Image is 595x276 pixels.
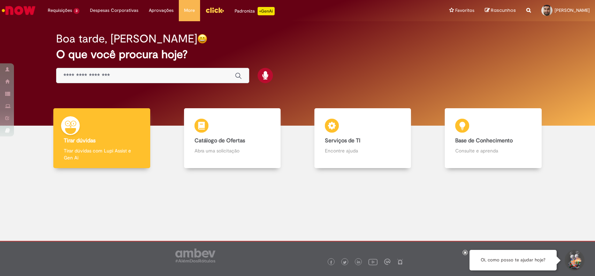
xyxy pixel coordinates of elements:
img: happy-face.png [197,34,207,44]
h2: Boa tarde, [PERSON_NAME] [56,33,197,45]
span: Aprovações [149,7,174,14]
b: Base de Conhecimento [455,137,513,144]
button: Iniciar Conversa de Suporte [564,250,585,271]
img: ServiceNow [1,3,37,17]
img: logo_footer_twitter.png [343,261,346,264]
a: Base de Conhecimento Consulte e aprenda [428,108,558,168]
span: Favoritos [455,7,474,14]
img: logo_footer_facebook.png [329,261,333,264]
h2: O que você procura hoje? [56,48,539,61]
a: Tirar dúvidas Tirar dúvidas com Lupi Assist e Gen Ai [37,108,167,168]
p: +GenAi [258,7,275,15]
a: Catálogo de Ofertas Abra uma solicitação [167,108,297,168]
p: Abra uma solicitação [194,147,270,154]
span: More [184,7,195,14]
span: Requisições [48,7,72,14]
img: logo_footer_linkedin.png [357,260,360,265]
img: logo_footer_naosei.png [397,259,403,265]
div: Oi, como posso te ajudar hoje? [470,250,557,270]
img: logo_footer_ambev_rotulo_gray.png [175,249,215,262]
p: Consulte e aprenda [455,147,531,154]
div: Padroniza [235,7,275,15]
img: logo_footer_youtube.png [368,257,377,266]
span: Rascunhos [491,7,516,14]
img: click_logo_yellow_360x200.png [205,5,224,15]
p: Encontre ajuda [325,147,401,154]
a: Rascunhos [485,7,516,14]
span: 3 [74,8,79,14]
span: [PERSON_NAME] [555,7,590,13]
p: Tirar dúvidas com Lupi Assist e Gen Ai [64,147,140,161]
img: logo_footer_workplace.png [384,259,390,265]
b: Catálogo de Ofertas [194,137,245,144]
b: Tirar dúvidas [64,137,96,144]
b: Serviços de TI [325,137,360,144]
span: Despesas Corporativas [90,7,138,14]
a: Serviços de TI Encontre ajuda [298,108,428,168]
